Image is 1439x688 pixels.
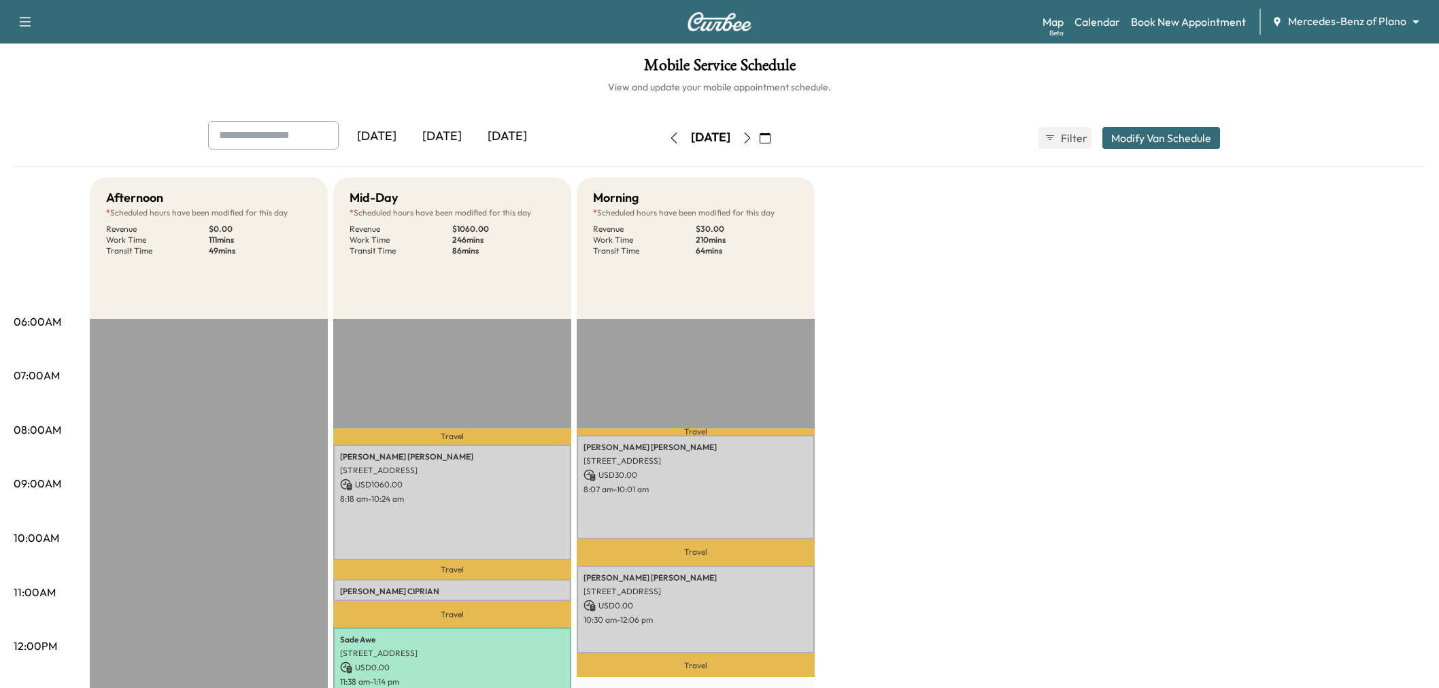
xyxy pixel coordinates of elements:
h5: Afternoon [106,188,163,207]
p: [PERSON_NAME] [PERSON_NAME] [583,442,808,453]
p: Transit Time [350,245,452,256]
p: Travel [577,428,815,434]
p: 246 mins [452,235,555,245]
button: Filter [1038,127,1091,149]
span: Filter [1061,130,1085,146]
p: Transit Time [593,245,696,256]
p: 49 mins [209,245,311,256]
p: 210 mins [696,235,798,245]
div: Beta [1049,28,1064,38]
a: Calendar [1074,14,1120,30]
p: Sade Awe [340,634,564,645]
p: Revenue [350,224,452,235]
p: USD 0.00 [340,661,564,674]
p: Scheduled hours have been modified for this day [350,207,555,218]
p: Revenue [106,224,209,235]
p: [PERSON_NAME] [PERSON_NAME] [583,572,808,583]
p: Work Time [106,235,209,245]
div: [DATE] [409,121,475,152]
span: Mercedes-Benz of Plano [1288,14,1406,29]
p: 10:00AM [14,530,59,546]
p: Travel [333,560,571,579]
p: 11:38 am - 1:14 pm [340,676,564,687]
div: [DATE] [691,129,730,146]
p: 06:00AM [14,313,61,330]
p: [STREET_ADDRESS] [340,465,564,476]
p: Travel [333,601,571,627]
p: USD 0.00 [583,600,808,612]
h5: Morning [593,188,639,207]
img: Curbee Logo [687,12,752,31]
p: 111 mins [209,235,311,245]
p: [STREET_ADDRESS][PERSON_NAME] [340,600,564,610]
a: MapBeta [1043,14,1064,30]
p: 07:00AM [14,367,60,383]
p: USD 1060.00 [340,479,564,491]
h6: View and update your mobile appointment schedule. [14,80,1425,94]
p: 64 mins [696,245,798,256]
p: 11:00AM [14,584,56,600]
div: [DATE] [475,121,540,152]
p: 8:07 am - 10:01 am [583,484,808,495]
p: 10:30 am - 12:06 pm [583,615,808,625]
p: $ 0.00 [209,224,311,235]
p: [STREET_ADDRESS] [583,586,808,597]
p: $ 30.00 [696,224,798,235]
p: 86 mins [452,245,555,256]
p: Scheduled hours have been modified for this day [106,207,311,218]
p: [STREET_ADDRESS] [583,455,808,466]
p: 08:00AM [14,422,61,438]
p: [PERSON_NAME] [PERSON_NAME] [340,451,564,462]
p: USD 30.00 [583,469,808,481]
button: Modify Van Schedule [1102,127,1220,149]
p: [PERSON_NAME] CIPRIAN [340,586,564,597]
p: 09:00AM [14,475,61,492]
p: Transit Time [106,245,209,256]
p: Travel [333,428,571,445]
div: [DATE] [344,121,409,152]
p: Travel [577,653,815,677]
h1: Mobile Service Schedule [14,57,1425,80]
p: 12:00PM [14,638,57,654]
p: Revenue [593,224,696,235]
p: Work Time [350,235,452,245]
p: Work Time [593,235,696,245]
p: $ 1060.00 [452,224,555,235]
p: Scheduled hours have been modified for this day [593,207,798,218]
h5: Mid-Day [350,188,398,207]
p: [STREET_ADDRESS] [340,648,564,659]
p: Travel [577,539,815,566]
p: 8:18 am - 10:24 am [340,494,564,504]
a: Book New Appointment [1131,14,1246,30]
